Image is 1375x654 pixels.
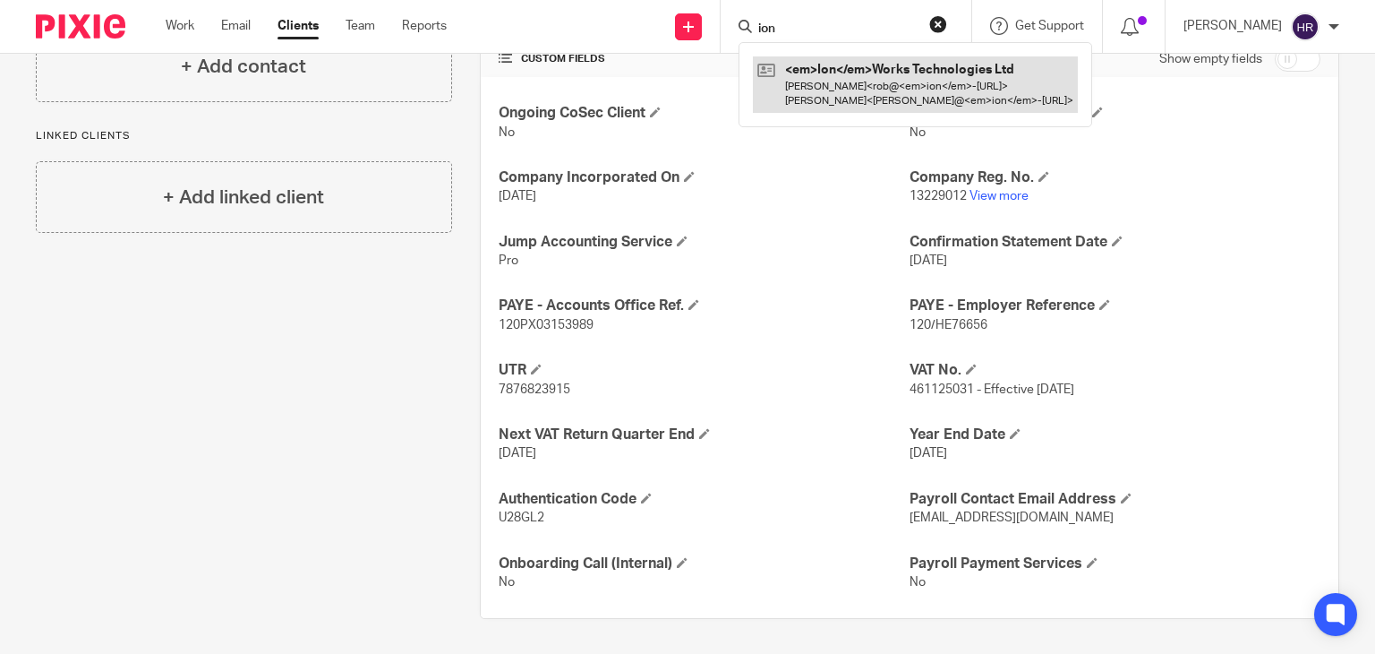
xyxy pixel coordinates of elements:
[278,17,319,35] a: Clients
[969,190,1029,202] a: View more
[910,361,1320,380] h4: VAT No.
[1015,20,1084,32] span: Get Support
[499,426,910,444] h4: Next VAT Return Quarter End
[346,17,375,35] a: Team
[910,190,967,202] span: 13229012
[499,52,910,66] h4: CUSTOM FIELDS
[910,126,926,139] span: No
[166,17,194,35] a: Work
[910,104,1320,123] h4: Jump Registered Address
[1183,17,1282,35] p: [PERSON_NAME]
[499,555,910,573] h4: Onboarding Call (Internal)
[499,447,536,460] span: [DATE]
[929,15,947,33] button: Clear
[499,490,910,509] h4: Authentication Code
[499,233,910,252] h4: Jump Accounting Service
[499,319,594,331] span: 120PX03153989
[36,14,125,39] img: Pixie
[756,22,918,38] input: Search
[1159,50,1262,68] label: Show empty fields
[910,555,1320,573] h4: Payroll Payment Services
[910,447,947,460] span: [DATE]
[499,576,515,589] span: No
[1291,13,1319,41] img: svg%3E
[910,168,1320,187] h4: Company Reg. No.
[910,319,987,331] span: 120/HE76656
[499,512,544,524] span: U28GL2
[910,576,926,589] span: No
[499,190,536,202] span: [DATE]
[499,361,910,380] h4: UTR
[221,17,251,35] a: Email
[36,129,452,143] p: Linked clients
[499,126,515,139] span: No
[910,512,1114,524] span: [EMAIL_ADDRESS][DOMAIN_NAME]
[910,297,1320,315] h4: PAYE - Employer Reference
[910,233,1320,252] h4: Confirmation Statement Date
[181,53,306,81] h4: + Add contact
[499,254,518,267] span: Pro
[910,254,947,267] span: [DATE]
[910,383,1074,396] span: 461125031 - Effective [DATE]
[499,168,910,187] h4: Company Incorporated On
[499,104,910,123] h4: Ongoing CoSec Client
[910,426,1320,444] h4: Year End Date
[910,490,1320,509] h4: Payroll Contact Email Address
[402,17,447,35] a: Reports
[499,383,570,396] span: 7876823915
[499,297,910,315] h4: PAYE - Accounts Office Ref.
[163,184,324,211] h4: + Add linked client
